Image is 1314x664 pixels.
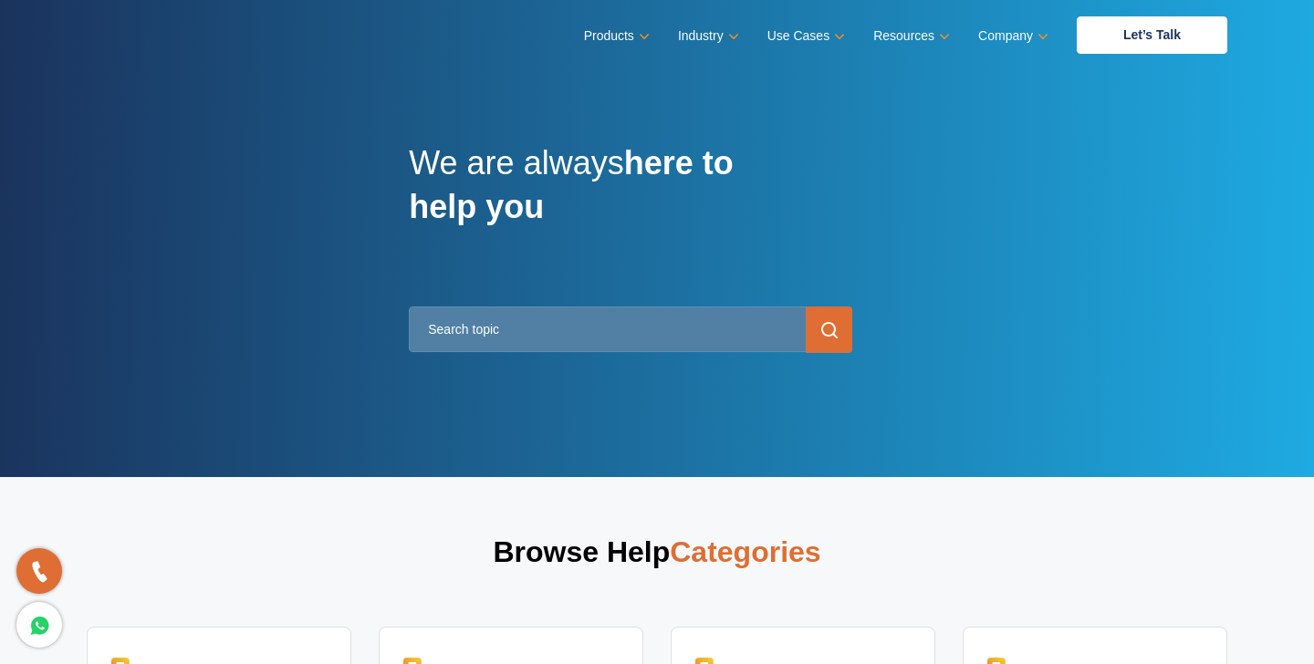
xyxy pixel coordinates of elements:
[409,141,774,249] h2: We are always
[978,23,1045,49] a: Company
[87,532,1227,590] h2: Browse Help
[678,23,735,49] a: Industry
[1077,16,1227,54] a: Let’s Talk
[409,306,852,352] input: Search topic
[670,535,820,568] span: Categories
[584,23,646,49] a: Products
[806,306,852,353] input: submit
[873,23,946,49] a: Resources
[767,23,841,49] a: Use Cases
